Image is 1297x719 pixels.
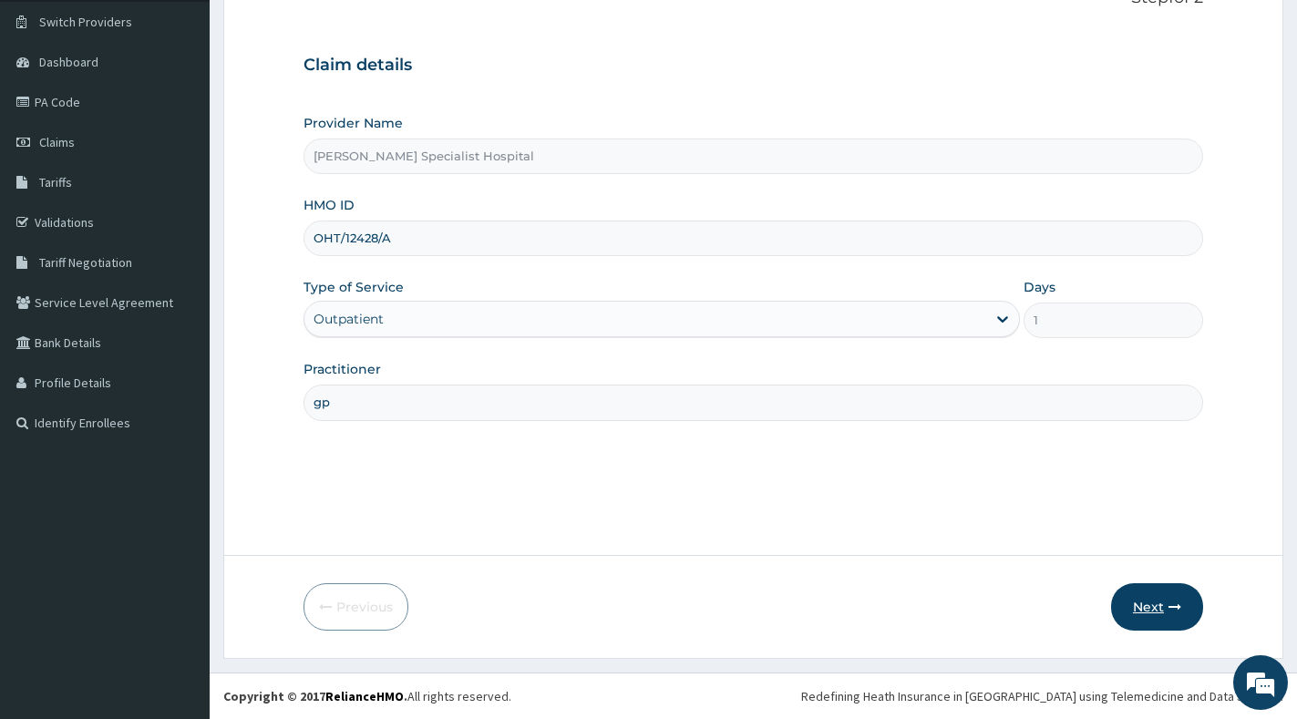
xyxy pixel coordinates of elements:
[223,688,407,704] strong: Copyright © 2017 .
[39,134,75,150] span: Claims
[39,174,72,190] span: Tariffs
[1024,278,1055,296] label: Days
[304,221,1203,256] input: Enter HMO ID
[314,310,384,328] div: Outpatient
[304,196,355,214] label: HMO ID
[304,114,403,132] label: Provider Name
[325,688,404,704] a: RelianceHMO
[304,583,408,631] button: Previous
[39,14,132,30] span: Switch Providers
[39,54,98,70] span: Dashboard
[39,254,132,271] span: Tariff Negotiation
[210,673,1297,719] footer: All rights reserved.
[801,687,1283,705] div: Redefining Heath Insurance in [GEOGRAPHIC_DATA] using Telemedicine and Data Science!
[304,360,381,378] label: Practitioner
[304,56,1203,76] h3: Claim details
[304,278,404,296] label: Type of Service
[1111,583,1203,631] button: Next
[304,385,1203,420] input: Enter Name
